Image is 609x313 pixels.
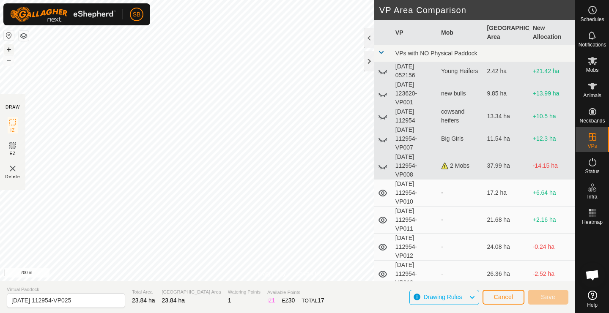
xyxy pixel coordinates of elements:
div: Young Heifers [441,67,480,76]
span: 23.84 ha [132,297,155,304]
td: [DATE] 123620-VP001 [392,80,438,107]
td: [DATE] 052156 [392,62,438,80]
span: Heatmap [582,220,603,225]
div: new bulls [441,89,480,98]
span: Mobs [586,68,598,73]
th: New Allocation [529,20,575,45]
td: [DATE] 112954-VP011 [392,207,438,234]
img: VP [8,163,18,174]
span: Infra [587,194,597,199]
td: -14.15 ha [529,152,575,180]
td: -2.52 ha [529,261,575,288]
span: Total Area [132,289,155,296]
div: - [441,188,480,197]
span: 1 [272,297,275,304]
div: - [441,269,480,278]
span: Neckbands [579,118,605,123]
th: VP [392,20,438,45]
a: Privacy Policy [254,270,286,278]
a: Contact Us [296,270,321,278]
div: 2 Mobs [441,161,480,170]
td: 17.2 ha [483,180,529,207]
span: [GEOGRAPHIC_DATA] Area [162,289,221,296]
button: Cancel [483,290,524,305]
span: Virtual Paddock [7,286,125,293]
span: 17 [318,297,324,304]
td: -0.24 ha [529,234,575,261]
span: EZ [10,150,16,157]
td: 24.08 ha [483,234,529,261]
td: +2.16 ha [529,207,575,234]
button: – [4,55,14,65]
div: - [441,242,480,251]
span: IZ [11,127,15,133]
td: +6.64 ha [529,180,575,207]
td: +12.3 ha [529,125,575,152]
span: Available Points [267,289,324,296]
td: 9.85 ha [483,80,529,107]
div: cowsand heifers [441,107,480,125]
span: Watering Points [228,289,261,296]
button: Reset Map [4,30,14,41]
span: Help [587,302,598,308]
td: 2.42 ha [483,62,529,80]
div: - [441,215,480,224]
span: VPs with NO Physical Paddock [395,50,477,57]
td: [DATE] 112954 [392,107,438,125]
div: Open chat [580,262,605,288]
button: Map Layers [19,31,29,41]
img: Gallagher Logo [10,7,116,22]
span: Status [585,169,599,174]
span: Schedules [580,17,604,22]
td: [DATE] 112954-VP012 [392,234,438,261]
td: [DATE] 112954-VP007 [392,125,438,152]
span: SB [133,10,141,19]
span: VPs [587,144,597,149]
div: IZ [267,296,275,305]
div: Big Girls [441,134,480,143]
td: 13.34 ha [483,107,529,125]
span: Notifications [579,42,606,47]
button: + [4,44,14,54]
td: 11.54 ha [483,125,529,152]
span: Save [541,294,555,300]
div: DRAW [5,104,20,110]
td: +21.42 ha [529,62,575,80]
th: [GEOGRAPHIC_DATA] Area [483,20,529,45]
td: [DATE] 112954-VP008 [392,152,438,180]
button: Save [528,290,568,305]
span: 1 [228,297,231,304]
div: TOTAL [302,296,324,305]
th: Mob [438,20,483,45]
td: 37.99 ha [483,152,529,180]
td: +13.99 ha [529,80,575,107]
td: [DATE] 112954-VP013 [392,261,438,288]
span: Delete [5,174,20,180]
a: Help [576,287,609,311]
td: [DATE] 112954-VP010 [392,180,438,207]
td: 26.36 ha [483,261,529,288]
td: +10.5 ha [529,107,575,125]
span: 30 [288,297,295,304]
td: 21.68 ha [483,207,529,234]
span: Drawing Rules [423,294,462,300]
div: EZ [282,296,295,305]
h2: VP Area Comparison [379,5,575,15]
span: Animals [583,93,601,98]
span: Cancel [494,294,513,300]
span: 23.84 ha [162,297,185,304]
